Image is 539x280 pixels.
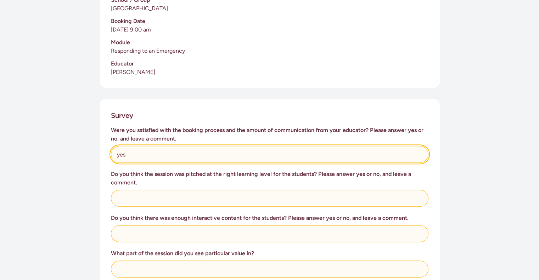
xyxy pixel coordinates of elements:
[111,126,428,143] h3: Were you satisfied with the booking process and the amount of communication from your educator? P...
[111,249,428,258] h3: What part of the session did you see particular value in?
[111,38,428,47] h3: Module
[111,68,428,76] p: [PERSON_NAME]
[111,17,428,25] h3: Booking Date
[111,59,428,68] h3: Educator
[111,25,428,34] p: [DATE] 9:00 am
[111,170,428,187] h3: Do you think the session was pitched at the right learning level for the students? Please answer ...
[111,214,428,222] h3: Do you think there was enough interactive content for the students? Please answer yes or no, and ...
[111,110,133,120] h2: Survey
[111,4,428,13] p: [GEOGRAPHIC_DATA]
[111,47,428,55] p: Responding to an Emergency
